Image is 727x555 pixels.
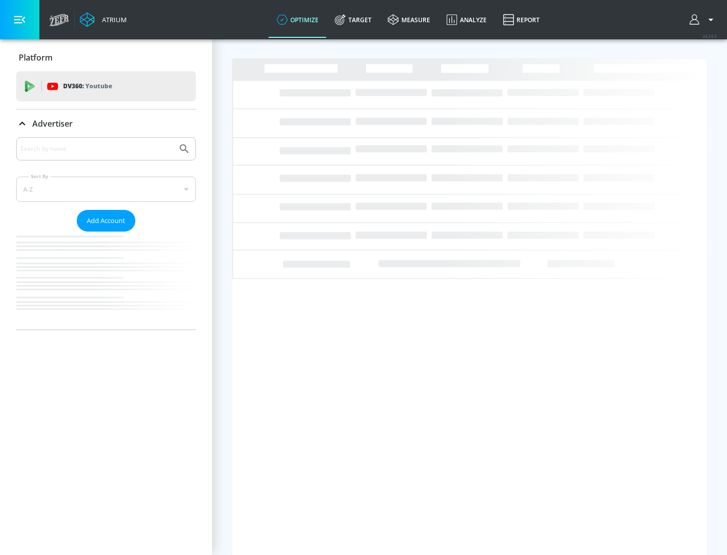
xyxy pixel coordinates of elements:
[80,12,127,27] a: Atrium
[327,2,380,38] a: Target
[19,52,53,63] p: Platform
[16,232,196,329] nav: list of Advertiser
[16,109,196,138] div: Advertiser
[16,137,196,329] div: Advertiser
[438,2,495,38] a: Analyze
[269,2,327,38] a: optimize
[29,173,50,180] label: Sort By
[85,81,112,91] p: Youtube
[16,177,196,202] div: A-Z
[20,142,173,155] input: Search by name
[98,15,127,24] div: Atrium
[63,81,112,92] p: DV360:
[495,2,548,38] a: Report
[32,118,73,129] p: Advertiser
[16,43,196,72] div: Platform
[87,215,125,227] span: Add Account
[703,33,717,39] span: v 4.24.0
[380,2,438,38] a: measure
[77,210,135,232] button: Add Account
[16,71,196,101] div: DV360: Youtube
